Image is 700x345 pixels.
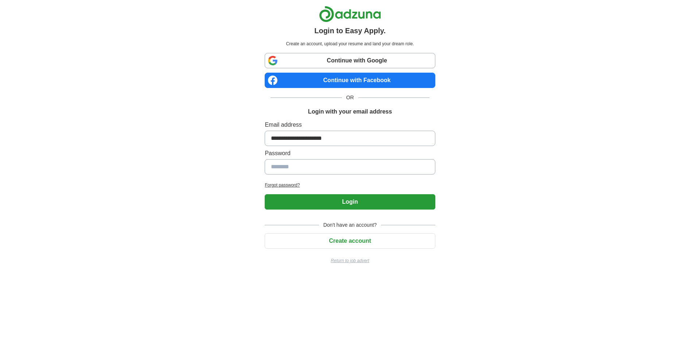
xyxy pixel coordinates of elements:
[308,107,392,116] h1: Login with your email address
[265,238,435,244] a: Create account
[265,233,435,249] button: Create account
[265,182,435,188] a: Forgot password?
[265,257,435,264] a: Return to job advert
[265,149,435,158] label: Password
[265,73,435,88] a: Continue with Facebook
[265,120,435,129] label: Email address
[265,194,435,210] button: Login
[319,6,381,22] img: Adzuna logo
[265,53,435,68] a: Continue with Google
[314,25,386,36] h1: Login to Easy Apply.
[319,221,381,229] span: Don't have an account?
[342,94,358,101] span: OR
[266,41,433,47] p: Create an account, upload your resume and land your dream role.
